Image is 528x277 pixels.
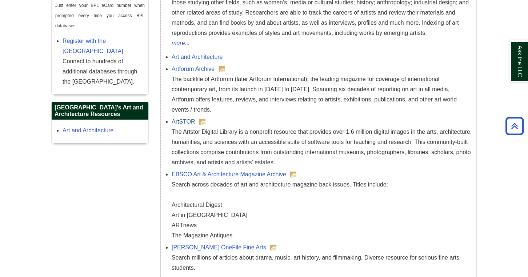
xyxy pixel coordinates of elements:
[172,74,473,115] div: The backfile of Artforum (later Artforum International), the leading magazine for coverage of int...
[199,119,205,125] img: Boston Public Library
[63,127,114,133] a: Art and Architecture
[503,121,526,131] a: Back to Top
[172,119,195,125] a: ArtSTOR
[172,54,223,60] a: Art and Architecture
[172,127,473,168] div: The Artstor Digital Library is a nonprofit resource that provides over 1.6 million digital images...
[63,56,145,87] div: Connect to hundreds of additional databases through the [GEOGRAPHIC_DATA].
[172,171,286,177] a: EBSCO Art & Architecture Magazine Archive
[63,38,123,54] a: Register with the [GEOGRAPHIC_DATA]
[172,38,473,48] a: more...
[172,244,266,250] a: [PERSON_NAME] OneFile Fine Arts
[219,66,225,72] img: Boston Public Library
[290,172,296,177] img: Boston Public Library
[172,253,473,273] div: Search millions of articles about drama, music, art history, and filmmaking. Diverse resource for...
[55,3,145,28] span: Just enter your BPL eCard number when prompted every time you access BPL databases.
[172,180,473,241] div: Search across decades of art and architecture magazine back issues. Titles include: Architectural...
[52,102,148,120] h2: [GEOGRAPHIC_DATA]'s Art and Architecture Resources
[270,245,276,250] img: Boston Public Library
[172,66,215,72] a: Artforum Archive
